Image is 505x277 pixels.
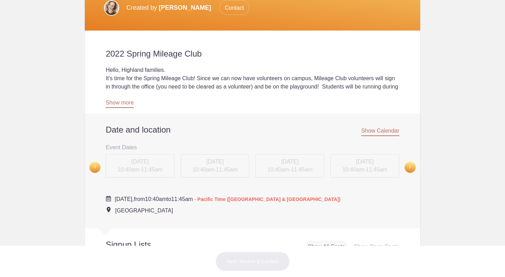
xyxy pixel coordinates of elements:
h3: Event Dates [106,142,399,152]
span: Show Calendar [361,128,399,136]
img: Event location [107,207,111,212]
span: [DATE], [115,196,134,202]
span: [GEOGRAPHIC_DATA] [115,208,173,213]
span: 11:45am [171,196,193,202]
span: [PERSON_NAME] [159,4,211,11]
h2: Date and location [106,125,399,135]
a: Show more [106,100,134,108]
span: - Pacific Time ([GEOGRAPHIC_DATA] & [GEOGRAPHIC_DATA]) [194,196,340,202]
div: Show Open Spots [351,241,402,253]
span: from to [115,196,340,202]
div: It's time for the Spring Mileage Club! Since we can now have volunteers on campus, Mileage Club v... [106,74,399,99]
span: 10:40am [145,196,166,202]
div: Hello, Highland families. [106,66,399,74]
img: Cal purple [106,196,111,201]
img: 93393d7e b4c7 4e2a be47 6dbb6dd5905f [104,0,119,16]
button: Next: Review & Confirm [215,252,290,271]
div: Show All Spots [305,241,348,253]
h2: 2022 Spring Mileage Club [106,49,399,59]
h2: Signup Lists [85,240,197,250]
